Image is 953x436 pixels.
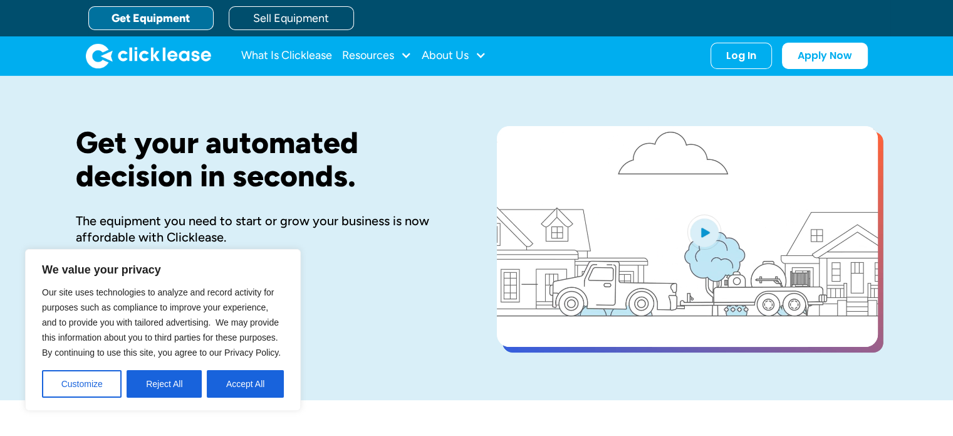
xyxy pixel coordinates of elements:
[42,370,122,398] button: Customize
[782,43,868,69] a: Apply Now
[25,249,301,411] div: We value your privacy
[88,6,214,30] a: Get Equipment
[86,43,211,68] img: Clicklease logo
[127,370,202,398] button: Reject All
[726,50,756,62] div: Log In
[229,6,354,30] a: Sell Equipment
[42,262,284,277] p: We value your privacy
[241,43,332,68] a: What Is Clicklease
[497,126,878,347] a: open lightbox
[42,287,281,358] span: Our site uses technologies to analyze and record activity for purposes such as compliance to impr...
[687,215,721,250] img: Blue play button logo on a light blue circular background
[207,370,284,398] button: Accept All
[76,126,457,193] h1: Get your automated decision in seconds.
[422,43,486,68] div: About Us
[86,43,211,68] a: home
[342,43,412,68] div: Resources
[76,213,457,245] div: The equipment you need to start or grow your business is now affordable with Clicklease.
